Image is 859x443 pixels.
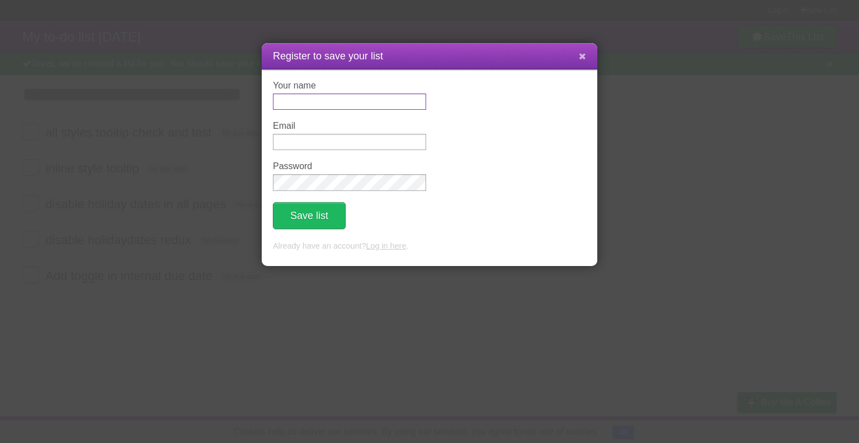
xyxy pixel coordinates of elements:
[366,241,406,250] a: Log in here
[273,121,426,131] label: Email
[273,49,586,64] h1: Register to save your list
[273,202,346,229] button: Save list
[273,81,426,91] label: Your name
[273,240,586,253] p: Already have an account? .
[273,161,426,171] label: Password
